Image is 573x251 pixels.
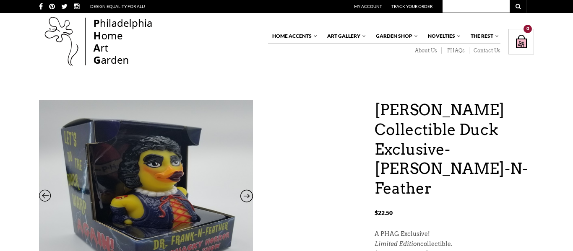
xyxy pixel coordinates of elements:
[391,4,432,9] a: Track Your Order
[375,241,420,247] em: Limited Edition
[375,239,534,249] p: collectible.
[375,100,534,198] h1: [PERSON_NAME] Collectible Duck Exclusive- [PERSON_NAME]-N-Feather
[375,209,393,216] bdi: 22.50
[323,29,367,43] a: Art Gallery
[524,25,532,33] div: 0
[268,29,318,43] a: Home Accents
[372,29,419,43] a: Garden Shop
[466,29,500,43] a: The Rest
[409,47,442,54] a: About Us
[375,209,378,216] span: $
[354,4,382,9] a: My Account
[375,229,534,239] p: A PHAG Exclusive!
[442,47,469,54] a: PHAQs
[469,47,500,54] a: Contact Us
[424,29,461,43] a: Novelties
